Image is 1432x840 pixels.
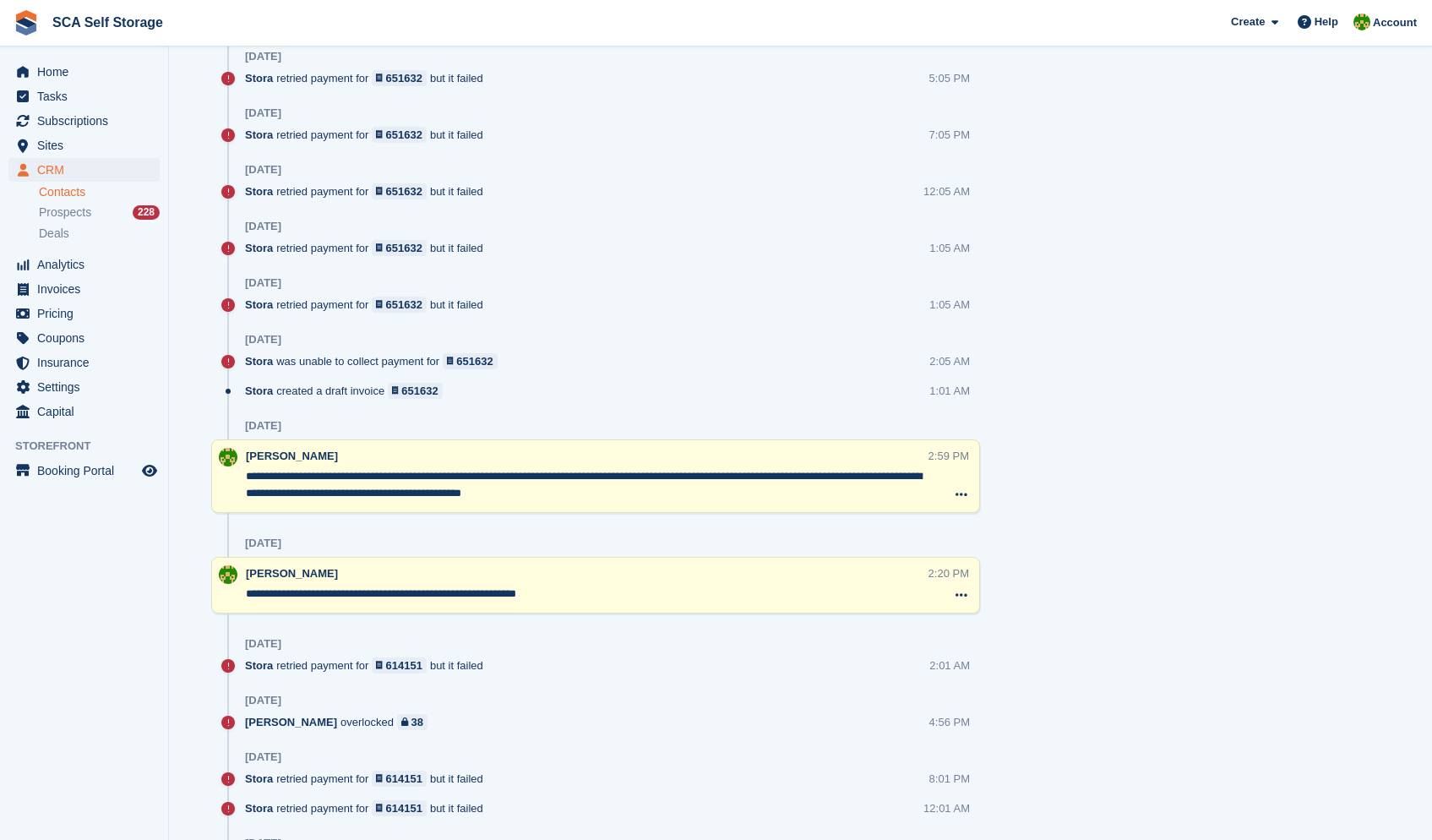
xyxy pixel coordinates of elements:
[386,183,422,199] div: 651632
[8,158,160,182] a: menu
[245,183,492,199] div: retried payment for but it failed
[245,771,492,787] div: retried payment for but it failed
[388,383,443,399] a: 651632
[386,127,422,143] div: 651632
[245,383,451,399] div: created a draft invoice
[8,60,160,84] a: menu
[246,450,338,462] span: [PERSON_NAME]
[8,134,160,157] a: menu
[219,565,237,584] img: Sam Chapman
[8,277,160,301] a: menu
[386,657,422,674] div: 614151
[39,204,160,221] a: Prospects 228
[245,657,492,674] div: retried payment for but it failed
[8,326,160,350] a: menu
[411,714,423,730] div: 38
[245,127,492,143] div: retried payment for but it failed
[37,351,139,374] span: Insurance
[929,353,970,369] div: 2:05 AM
[929,240,970,256] div: 1:05 AM
[245,127,273,143] span: Stora
[37,400,139,423] span: Capital
[245,537,281,550] div: [DATE]
[37,158,139,182] span: CRM
[245,419,281,433] div: [DATE]
[929,297,970,313] div: 1:05 AM
[245,383,273,399] span: Stora
[456,353,493,369] div: 651632
[8,85,160,108] a: menu
[245,750,281,764] div: [DATE]
[245,800,492,816] div: retried payment for but it failed
[39,226,69,242] span: Deals
[245,183,273,199] span: Stora
[139,461,160,481] a: Preview store
[245,240,492,256] div: retried payment for but it failed
[929,383,970,399] div: 1:01 AM
[372,297,427,313] a: 651632
[245,50,281,63] div: [DATE]
[37,277,139,301] span: Invoices
[372,240,427,256] a: 651632
[37,459,139,483] span: Booking Portal
[246,567,338,580] span: [PERSON_NAME]
[245,694,281,707] div: [DATE]
[1231,14,1265,30] span: Create
[1315,14,1338,30] span: Help
[372,800,427,816] a: 614151
[245,714,337,730] span: [PERSON_NAME]
[39,225,160,243] a: Deals
[1353,14,1370,30] img: Sam Chapman
[386,240,422,256] div: 651632
[397,714,427,730] a: 38
[245,163,281,177] div: [DATE]
[245,106,281,120] div: [DATE]
[923,183,970,199] div: 12:05 AM
[245,70,273,86] span: Stora
[8,351,160,374] a: menu
[37,326,139,350] span: Coupons
[372,183,427,199] a: 651632
[37,375,139,399] span: Settings
[386,800,422,816] div: 614151
[923,800,970,816] div: 12:01 AM
[37,60,139,84] span: Home
[8,302,160,325] a: menu
[37,85,139,108] span: Tasks
[37,109,139,133] span: Subscriptions
[245,297,492,313] div: retried payment for but it failed
[245,657,273,674] span: Stora
[39,205,91,221] span: Prospects
[245,714,436,730] div: overlocked
[245,353,506,369] div: was unable to collect payment for
[245,771,273,787] span: Stora
[245,70,492,86] div: retried payment for but it failed
[929,127,970,143] div: 7:05 PM
[401,383,438,399] div: 651632
[929,714,970,730] div: 4:56 PM
[928,565,969,581] div: 2:20 PM
[14,10,39,35] img: stora-icon-8386f47178a22dfd0bd8f6a31ec36ba5ce8667c1dd55bd0f319d3a0aa187defe.svg
[37,253,139,276] span: Analytics
[372,657,427,674] a: 614151
[443,353,498,369] a: 651632
[928,448,969,464] div: 2:59 PM
[245,276,281,290] div: [DATE]
[8,375,160,399] a: menu
[133,205,160,220] div: 228
[245,333,281,346] div: [DATE]
[8,400,160,423] a: menu
[8,459,160,483] a: menu
[39,184,160,200] a: Contacts
[372,70,427,86] a: 651632
[245,800,273,816] span: Stora
[929,657,970,674] div: 2:01 AM
[245,220,281,233] div: [DATE]
[929,70,970,86] div: 5:05 PM
[15,438,168,455] span: Storefront
[37,302,139,325] span: Pricing
[372,771,427,787] a: 614151
[372,127,427,143] a: 651632
[386,297,422,313] div: 651632
[219,448,237,466] img: Sam Chapman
